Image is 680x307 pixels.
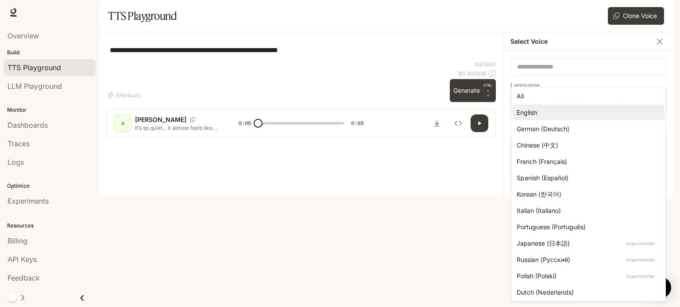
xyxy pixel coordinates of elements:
div: Polish (Polski) [517,271,657,280]
p: Experimental [625,256,657,264]
div: French (Français) [517,157,657,166]
div: Japanese (日本語) [517,239,657,248]
div: Chinese (中文) [517,140,657,150]
div: Russian (Русский) [517,255,657,264]
div: Spanish (Español) [517,173,657,182]
div: Korean (한국어) [517,190,657,199]
div: German (Deutsch) [517,124,657,133]
div: Portuguese (Português) [517,222,657,231]
p: Experimental [625,272,657,280]
div: Dutch (Nederlands) [517,288,657,297]
p: Experimental [625,239,657,247]
div: English [517,108,657,117]
div: All [517,91,657,101]
div: Italian (Italiano) [517,206,657,215]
